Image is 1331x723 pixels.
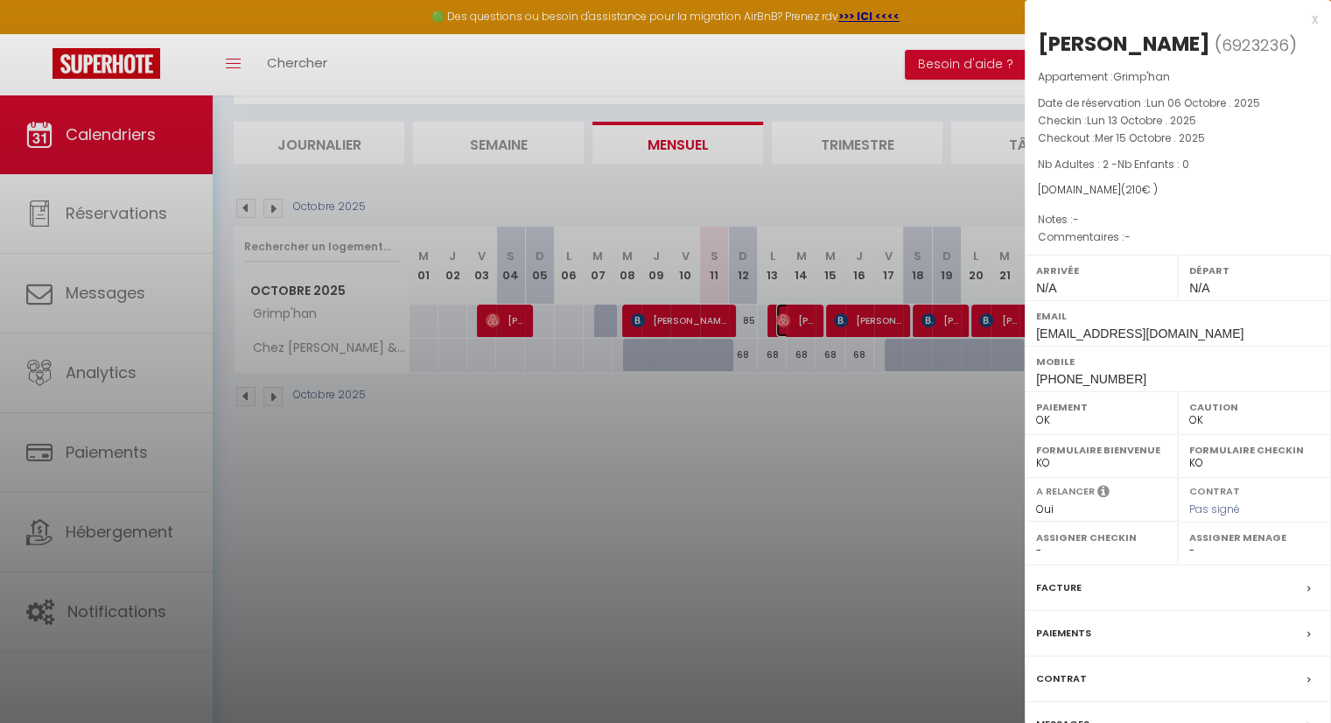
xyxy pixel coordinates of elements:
[1038,95,1318,112] p: Date de réservation :
[1036,670,1087,688] label: Contrat
[1146,95,1260,110] span: Lun 06 Octobre . 2025
[1215,32,1297,57] span: ( )
[1036,624,1091,642] label: Paiements
[1189,262,1320,279] label: Départ
[1036,262,1166,279] label: Arrivée
[1038,211,1318,228] p: Notes :
[1036,307,1320,325] label: Email
[1036,484,1095,499] label: A relancer
[1036,372,1146,386] span: [PHONE_NUMBER]
[1095,130,1205,145] span: Mer 15 Octobre . 2025
[1189,398,1320,416] label: Caution
[1038,157,1189,172] span: Nb Adultes : 2 -
[1038,182,1318,199] div: [DOMAIN_NAME]
[1038,228,1318,246] p: Commentaires :
[1038,130,1318,147] p: Checkout :
[1087,113,1196,128] span: Lun 13 Octobre . 2025
[1073,212,1079,227] span: -
[1189,502,1240,516] span: Pas signé
[1117,157,1189,172] span: Nb Enfants : 0
[1036,398,1166,416] label: Paiement
[1036,281,1056,295] span: N/A
[1189,441,1320,459] label: Formulaire Checkin
[1025,9,1318,30] div: x
[1036,441,1166,459] label: Formulaire Bienvenue
[1036,326,1243,340] span: [EMAIL_ADDRESS][DOMAIN_NAME]
[1121,182,1158,197] span: ( € )
[1125,182,1142,197] span: 210
[1038,68,1318,86] p: Appartement :
[1036,579,1082,597] label: Facture
[1097,484,1110,503] i: Sélectionner OUI si vous souhaiter envoyer les séquences de messages post-checkout
[1036,353,1320,370] label: Mobile
[1124,229,1131,244] span: -
[1189,484,1240,495] label: Contrat
[1038,112,1318,130] p: Checkin :
[1189,529,1320,546] label: Assigner Menage
[1189,281,1209,295] span: N/A
[1113,69,1170,84] span: Grimp'han
[1038,30,1210,58] div: [PERSON_NAME]
[1222,34,1289,56] span: 6923236
[1036,529,1166,546] label: Assigner Checkin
